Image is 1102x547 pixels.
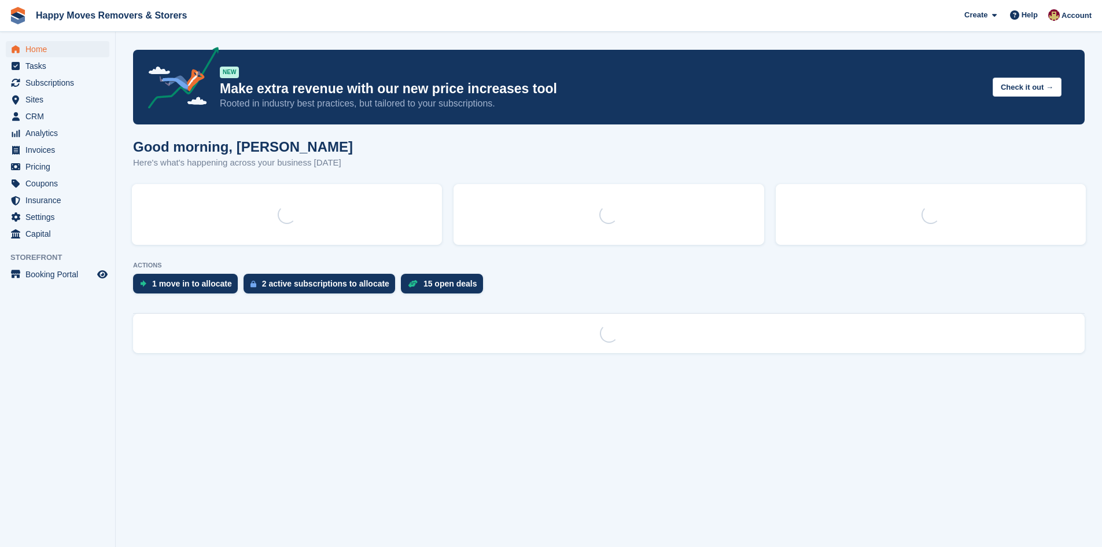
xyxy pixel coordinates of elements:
[423,279,477,288] div: 15 open deals
[25,142,95,158] span: Invoices
[25,159,95,175] span: Pricing
[10,252,115,263] span: Storefront
[25,192,95,208] span: Insurance
[133,156,353,170] p: Here's what's happening across your business [DATE]
[220,67,239,78] div: NEW
[25,209,95,225] span: Settings
[6,175,109,192] a: menu
[25,226,95,242] span: Capital
[31,6,191,25] a: Happy Moves Removers & Storers
[25,175,95,192] span: Coupons
[250,280,256,288] img: active_subscription_to_allocate_icon-d502201f5373d7db506a760aba3b589e785aa758c864c3986d89f69b8ff3...
[6,41,109,57] a: menu
[138,47,219,113] img: price-adjustments-announcement-icon-8257ccfd72463d97f412b2fc003d46551f7dbcb40ab6d574587a9cd5c0d94...
[6,142,109,158] a: menu
[6,226,109,242] a: menu
[244,274,401,299] a: 2 active subscriptions to allocate
[133,139,353,155] h1: Good morning, [PERSON_NAME]
[133,262,1085,269] p: ACTIONS
[6,266,109,282] a: menu
[993,78,1062,97] button: Check it out →
[6,159,109,175] a: menu
[25,266,95,282] span: Booking Portal
[220,80,983,97] p: Make extra revenue with our new price increases tool
[964,9,987,21] span: Create
[25,91,95,108] span: Sites
[6,91,109,108] a: menu
[133,274,244,299] a: 1 move in to allocate
[6,125,109,141] a: menu
[408,280,418,288] img: deal-1b604bf984904fb50ccaf53a9ad4b4a5d6e5aea283cecdc64d6e3604feb123c2.svg
[25,41,95,57] span: Home
[25,125,95,141] span: Analytics
[401,274,489,299] a: 15 open deals
[140,280,146,287] img: move_ins_to_allocate_icon-fdf77a2bb77ea45bf5b3d319d69a93e2d87916cf1d5bf7949dd705db3b84f3ca.svg
[6,58,109,74] a: menu
[25,75,95,91] span: Subscriptions
[152,279,232,288] div: 1 move in to allocate
[262,279,389,288] div: 2 active subscriptions to allocate
[95,267,109,281] a: Preview store
[25,58,95,74] span: Tasks
[1048,9,1060,21] img: Steven Fry
[220,97,983,110] p: Rooted in industry best practices, but tailored to your subscriptions.
[1062,10,1092,21] span: Account
[6,75,109,91] a: menu
[9,7,27,24] img: stora-icon-8386f47178a22dfd0bd8f6a31ec36ba5ce8667c1dd55bd0f319d3a0aa187defe.svg
[6,192,109,208] a: menu
[1022,9,1038,21] span: Help
[6,108,109,124] a: menu
[25,108,95,124] span: CRM
[6,209,109,225] a: menu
